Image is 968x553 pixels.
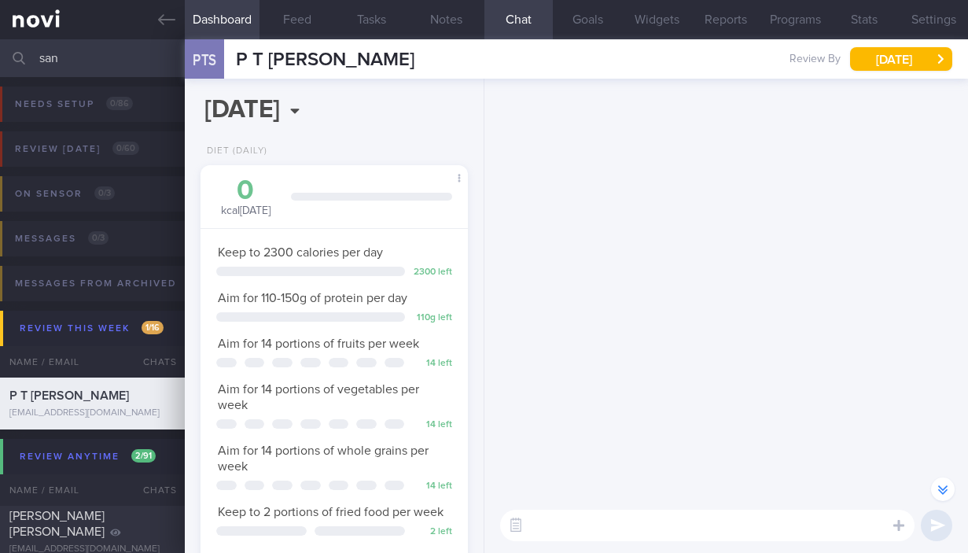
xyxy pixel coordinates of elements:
[181,30,228,90] div: PTS
[131,449,156,463] span: 2 / 91
[413,419,452,431] div: 14 left
[88,231,109,245] span: 0 / 3
[216,177,275,219] div: kcal [DATE]
[94,186,115,200] span: 0 / 3
[216,177,275,205] div: 0
[9,407,175,419] div: [EMAIL_ADDRESS][DOMAIN_NAME]
[218,383,419,411] span: Aim for 14 portions of vegetables per week
[413,526,452,538] div: 2 left
[11,183,119,205] div: On sensor
[218,246,383,259] span: Keep to 2300 calories per day
[16,318,167,339] div: Review this week
[218,506,444,518] span: Keep to 2 portions of fried food per week
[9,510,105,538] span: [PERSON_NAME] [PERSON_NAME]
[218,337,419,350] span: Aim for 14 portions of fruits per week
[413,267,452,278] div: 2300 left
[122,346,185,378] div: Chats
[106,97,133,110] span: 0 / 86
[11,228,112,249] div: Messages
[122,474,185,506] div: Chats
[236,50,414,69] span: P T [PERSON_NAME]
[201,146,267,157] div: Diet (Daily)
[413,312,452,324] div: 110 g left
[11,273,206,294] div: Messages from Archived
[11,94,137,115] div: Needs setup
[112,142,139,155] span: 0 / 60
[789,53,841,67] span: Review By
[413,358,452,370] div: 14 left
[850,47,952,71] button: [DATE]
[218,444,429,473] span: Aim for 14 portions of whole grains per week
[218,292,407,304] span: Aim for 110-150g of protein per day
[11,138,143,160] div: Review [DATE]
[413,481,452,492] div: 14 left
[142,321,164,334] span: 1 / 16
[9,389,129,402] span: P T [PERSON_NAME]
[16,446,160,467] div: Review anytime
